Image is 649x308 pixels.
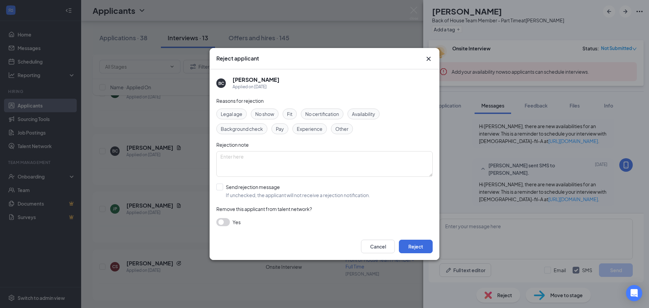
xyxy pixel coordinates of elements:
[221,125,263,133] span: Background check
[361,240,395,253] button: Cancel
[335,125,348,133] span: Other
[216,98,264,104] span: Reasons for rejection
[233,218,241,226] span: Yes
[221,110,242,118] span: Legal age
[626,285,642,301] div: Open Intercom Messenger
[216,142,249,148] span: Rejection note
[425,55,433,63] button: Close
[352,110,375,118] span: Availability
[233,84,280,90] div: Applied on [DATE]
[276,125,284,133] span: Pay
[297,125,322,133] span: Experience
[216,55,259,62] h3: Reject applicant
[287,110,292,118] span: Fit
[305,110,339,118] span: No certification
[425,55,433,63] svg: Cross
[399,240,433,253] button: Reject
[218,80,224,86] div: BC
[216,206,312,212] span: Remove this applicant from talent network?
[255,110,274,118] span: No show
[233,76,280,84] h5: [PERSON_NAME]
